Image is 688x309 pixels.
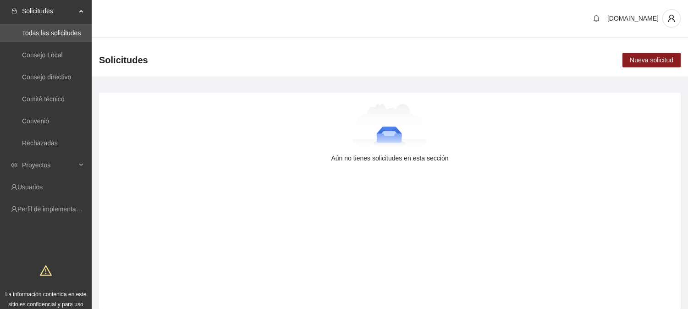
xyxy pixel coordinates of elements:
[22,156,76,174] span: Proyectos
[589,11,604,26] button: bell
[22,29,81,37] a: Todas las solicitudes
[17,183,43,191] a: Usuarios
[22,51,63,59] a: Consejo Local
[662,9,681,28] button: user
[630,55,673,65] span: Nueva solicitud
[352,104,427,149] img: Aún no tienes solicitudes en esta sección
[99,53,148,67] span: Solicitudes
[22,95,65,103] a: Comité técnico
[22,73,71,81] a: Consejo directivo
[11,8,17,14] span: inbox
[22,139,58,147] a: Rechazadas
[40,265,52,276] span: warning
[22,2,76,20] span: Solicitudes
[589,15,603,22] span: bell
[622,53,681,67] button: Nueva solicitud
[607,15,659,22] span: [DOMAIN_NAME]
[22,117,49,125] a: Convenio
[17,205,89,213] a: Perfil de implementadora
[663,14,680,22] span: user
[11,162,17,168] span: eye
[114,153,666,163] div: Aún no tienes solicitudes en esta sección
